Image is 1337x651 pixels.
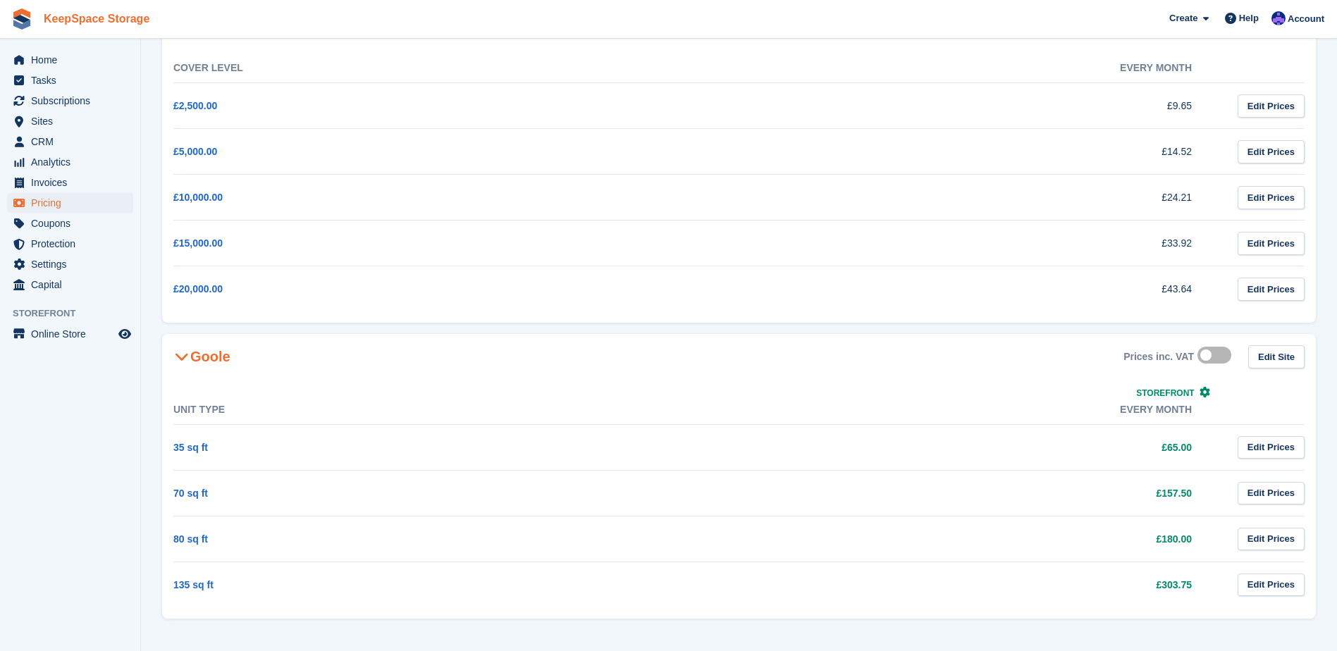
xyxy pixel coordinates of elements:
a: Edit Prices [1238,186,1305,209]
a: KeepSpace Storage [38,7,155,30]
span: Settings [31,254,116,274]
a: menu [7,111,133,131]
a: menu [7,152,133,172]
a: Edit Prices [1238,573,1305,597]
a: menu [7,70,133,90]
a: menu [7,50,133,70]
a: 70 sq ft [173,488,208,499]
a: menu [7,254,133,274]
a: Edit Prices [1238,436,1305,459]
th: Cover Level [173,54,697,83]
span: Online Store [31,324,116,344]
a: £2,500.00 [173,100,217,111]
a: Edit Prices [1238,528,1305,551]
span: Tasks [31,70,116,90]
td: £157.50 [697,470,1221,516]
a: Edit Prices [1238,232,1305,255]
span: Analytics [31,152,116,172]
h2: Goole [173,348,230,365]
span: Create [1169,11,1197,25]
a: £20,000.00 [173,283,223,294]
td: £65.00 [697,424,1221,470]
img: Chloe Clark [1271,11,1286,25]
span: Account [1288,12,1324,26]
a: Edit Prices [1238,278,1305,301]
a: menu [7,193,133,213]
a: menu [7,91,133,111]
a: menu [7,173,133,192]
span: Coupons [31,213,116,233]
a: Edit Prices [1238,482,1305,505]
a: 35 sq ft [173,442,208,453]
td: £43.64 [697,266,1221,312]
a: menu [7,234,133,254]
td: £24.21 [697,175,1221,221]
img: stora-icon-8386f47178a22dfd0bd8f6a31ec36ba5ce8667c1dd55bd0f319d3a0aa187defe.svg [11,8,32,30]
a: menu [7,213,133,233]
a: menu [7,324,133,344]
span: Storefront [1136,388,1194,398]
a: Edit Site [1248,345,1305,368]
a: Edit Prices [1238,94,1305,118]
td: £9.65 [697,83,1221,129]
a: Preview store [116,325,133,342]
a: £15,000.00 [173,237,223,249]
a: Storefront [1136,388,1210,398]
span: Pricing [31,193,116,213]
td: £33.92 [697,221,1221,266]
span: Protection [31,234,116,254]
a: £5,000.00 [173,146,217,157]
span: Subscriptions [31,91,116,111]
a: 135 sq ft [173,579,214,590]
span: Storefront [13,306,140,321]
span: Invoices [31,173,116,192]
span: CRM [31,132,116,151]
span: Home [31,50,116,70]
a: Edit Prices [1238,140,1305,163]
a: menu [7,132,133,151]
span: Capital [31,275,116,294]
th: Every month [697,54,1221,83]
span: Sites [31,111,116,131]
td: £14.52 [697,129,1221,175]
div: Prices inc. VAT [1123,351,1194,363]
th: Unit Type [173,395,697,425]
a: £10,000.00 [173,192,223,203]
a: 80 sq ft [173,533,208,545]
td: £180.00 [697,516,1221,562]
td: £303.75 [697,562,1221,607]
a: menu [7,275,133,294]
th: Every month [697,395,1221,425]
span: Help [1239,11,1259,25]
